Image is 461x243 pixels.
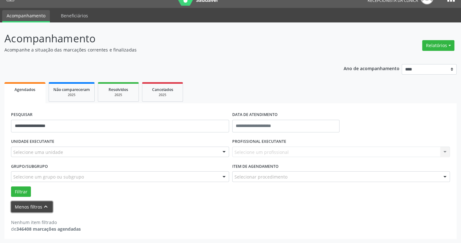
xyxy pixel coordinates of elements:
label: UNIDADE EXECUTANTE [11,137,54,147]
label: PESQUISAR [11,110,33,120]
label: DATA DE ATENDIMENTO [232,110,278,120]
span: Selecione um grupo ou subgrupo [13,173,84,180]
label: Grupo/Subgrupo [11,161,48,171]
span: Selecionar procedimento [234,173,287,180]
i: keyboard_arrow_up [42,203,49,210]
button: Relatórios [422,40,454,51]
button: Menos filtroskeyboard_arrow_up [11,201,53,212]
span: Resolvidos [109,87,128,92]
span: Selecione uma unidade [13,149,63,155]
p: Acompanhe a situação das marcações correntes e finalizadas [4,46,321,53]
label: PROFISSIONAL EXECUTANTE [232,137,286,147]
span: Agendados [15,87,35,92]
label: Item de agendamento [232,161,279,171]
span: Não compareceram [53,87,90,92]
p: Acompanhamento [4,31,321,46]
button: Filtrar [11,186,31,197]
div: 2025 [103,93,134,97]
strong: 346408 marcações agendadas [16,226,81,232]
p: Ano de acompanhamento [344,64,399,72]
div: 2025 [147,93,178,97]
div: 2025 [53,93,90,97]
a: Beneficiários [56,10,92,21]
div: Nenhum item filtrado [11,219,81,226]
span: Cancelados [152,87,173,92]
a: Acompanhamento [2,10,50,22]
div: de [11,226,81,232]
